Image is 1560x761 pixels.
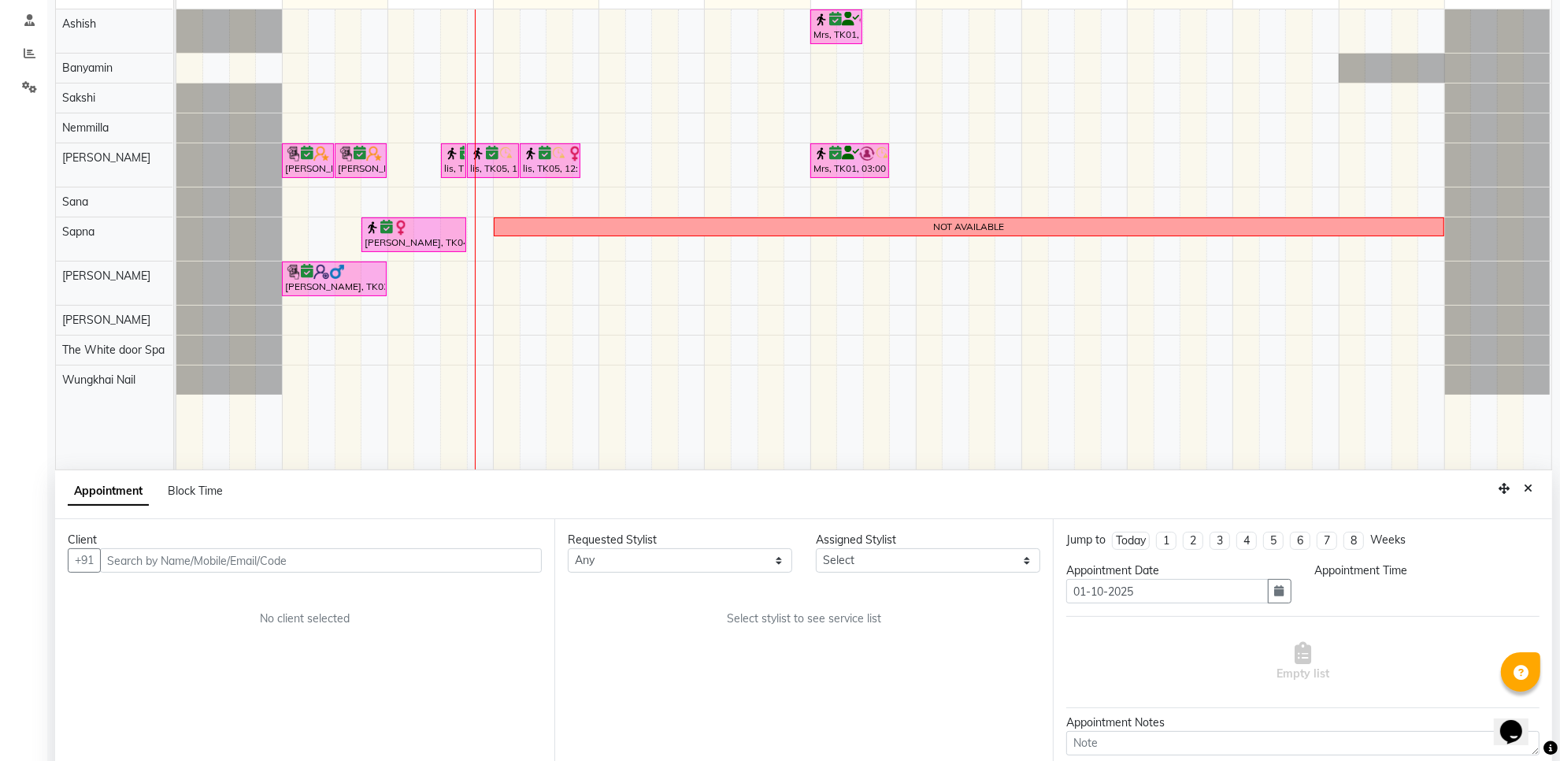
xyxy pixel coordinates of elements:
[68,548,101,573] button: +91
[812,146,887,176] div: Mrs, TK01, 03:00 PM-03:45 PM, Face Contour Massage (Nourishing Face Oil)
[1210,532,1230,550] li: 3
[68,532,542,548] div: Client
[100,548,542,573] input: Search by Name/Mobile/Email/Code
[1066,579,1268,603] input: yyyy-mm-dd
[336,146,385,176] div: [PERSON_NAME], TK02, 10:30 AM-11:00 AM, Home Service Premium
[1183,532,1203,550] li: 2
[62,373,135,387] span: Wungkhai Nail
[283,264,385,294] div: [PERSON_NAME], TK03, 10:00 AM-11:00 AM, Balinese Massage 60 mins
[934,220,1005,234] div: NOT AVAILABLE
[1066,715,1540,731] div: Appointment Notes
[62,343,165,357] span: The White door Spa
[568,532,792,548] div: Requested Stylist
[106,611,504,627] div: No client selected
[1277,642,1329,682] span: Empty list
[812,12,861,42] div: Mrs, TK01, 03:00 PM-03:30 PM, Feet + Legs Massage
[1116,533,1146,549] div: Today
[62,195,88,209] span: Sana
[1494,698,1544,745] iframe: chat widget
[62,269,150,283] span: [PERSON_NAME]
[1066,532,1106,548] div: Jump to
[469,146,517,176] div: lis, TK05, 11:45 AM-12:15 PM, Waxing Full Arms
[443,146,465,176] div: lis, TK05, 11:30 AM-11:45 AM, Waxing Underarms
[363,220,465,250] div: [PERSON_NAME], TK04, 10:45 AM-11:45 AM, Microblading Touch up by [PERSON_NAME]
[1066,562,1291,579] div: Appointment Date
[816,532,1040,548] div: Assigned Stylist
[521,146,579,176] div: lis, TK05, 12:15 PM-12:50 PM, Waxing Full Legs
[168,484,223,498] span: Block Time
[1156,532,1176,550] li: 1
[62,91,95,105] span: Sakshi
[68,477,149,506] span: Appointment
[62,17,96,31] span: Ashish
[1290,532,1310,550] li: 6
[1370,532,1406,548] div: Weeks
[283,146,332,176] div: [PERSON_NAME], TK02, 10:00 AM-10:30 AM, Manicures - Shape & Polish
[1343,532,1364,550] li: 8
[1236,532,1257,550] li: 4
[62,150,150,165] span: [PERSON_NAME]
[62,313,150,327] span: [PERSON_NAME]
[62,225,94,239] span: Sapna
[727,611,881,627] span: Select stylist to see service list
[62,121,109,135] span: Nemmilla
[1517,477,1540,501] button: Close
[1263,532,1284,550] li: 5
[1317,532,1337,550] li: 7
[62,61,113,75] span: Banyamin
[1315,562,1540,579] div: Appointment Time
